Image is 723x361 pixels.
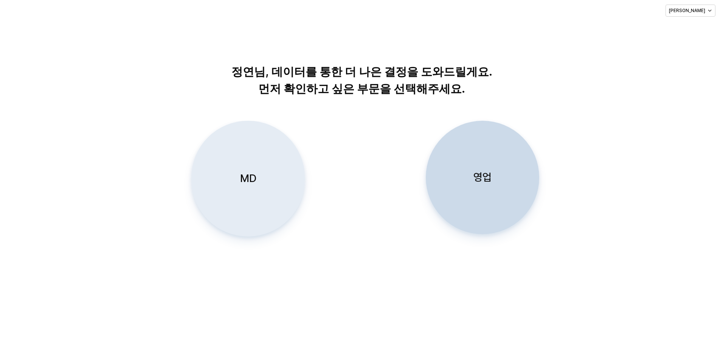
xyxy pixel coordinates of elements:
p: 영업 [473,170,492,184]
button: MD [191,121,305,237]
p: [PERSON_NAME] [669,8,705,14]
p: 정연님, 데이터를 통한 더 나은 결정을 도와드릴게요. 먼저 확인하고 싶은 부문을 선택해주세요. [169,63,555,97]
button: 영업 [426,121,539,234]
p: MD [240,171,256,185]
button: [PERSON_NAME] [666,5,715,17]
